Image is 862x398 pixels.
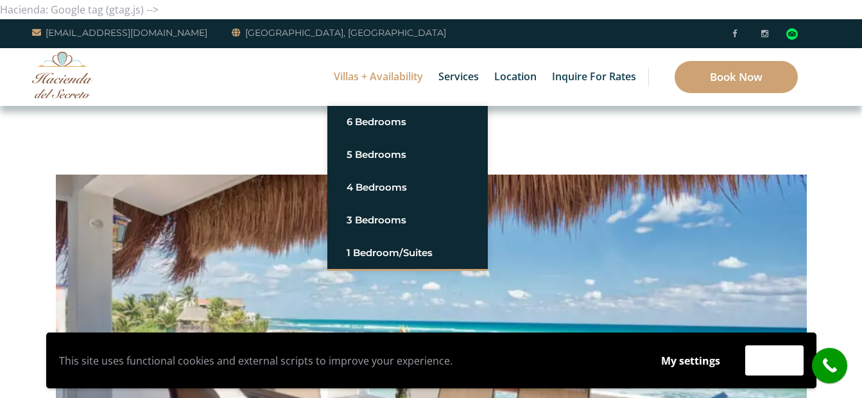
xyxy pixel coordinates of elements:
i: call [815,351,844,380]
a: Services [432,48,485,106]
a: Villas + Availability [327,48,429,106]
a: 5 Bedrooms [347,143,469,166]
a: 1 Bedroom/Suites [347,241,469,264]
a: 4 Bedrooms [347,176,469,199]
a: [EMAIL_ADDRESS][DOMAIN_NAME] [32,25,207,40]
img: Awesome Logo [32,51,93,98]
div: Read traveler reviews on Tripadvisor [786,28,798,40]
a: [GEOGRAPHIC_DATA], [GEOGRAPHIC_DATA] [232,25,446,40]
a: call [812,348,847,383]
a: Location [488,48,543,106]
a: Inquire for Rates [546,48,642,106]
a: Book Now [675,61,798,93]
button: My settings [649,346,732,376]
button: Accept [745,345,804,376]
img: Tripadvisor_logomark.svg [786,28,798,40]
a: 3 Bedrooms [347,209,469,232]
p: This site uses functional cookies and external scripts to improve your experience. [59,351,636,370]
a: 6 Bedrooms [347,110,469,134]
